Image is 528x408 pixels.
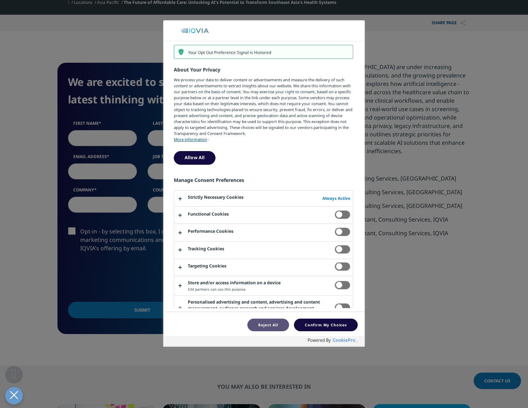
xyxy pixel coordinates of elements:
[188,49,271,55] span: Your Opt Out Preference Signal is Honored
[308,338,361,347] a: Powered by OneTrust Opens in a new Tab
[174,137,209,142] a: More information about your privacy, opens in a new tab
[308,338,356,344] img: Powered by OneTrust Opens in a new Tab
[174,77,353,143] div: We process your data to deliver content or advertisements and measure the delivery of such conten...
[5,387,23,404] button: Close Preferences
[174,177,353,187] h3: Manage Consent Preferences
[174,66,353,73] h2: About Your Privacy
[247,319,289,332] button: Reject All
[163,20,365,347] div: About Your Privacy
[294,319,358,332] button: Confirm My Choices
[177,24,213,38] img: Company Logo
[163,20,365,347] div: Preference center
[174,151,215,165] button: Allow All
[174,24,216,38] div: Company Logo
